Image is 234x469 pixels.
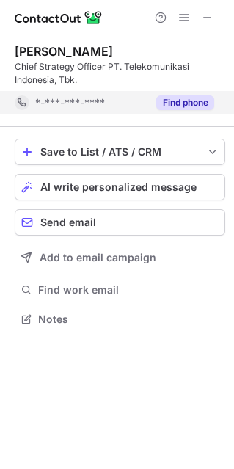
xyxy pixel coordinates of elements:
span: Find work email [38,283,219,297]
button: Find work email [15,280,225,300]
button: Add to email campaign [15,244,225,271]
div: Save to List / ATS / CRM [40,146,200,158]
button: save-profile-one-click [15,139,225,165]
div: [PERSON_NAME] [15,44,113,59]
button: AI write personalized message [15,174,225,200]
span: AI write personalized message [40,181,197,193]
button: Send email [15,209,225,236]
span: Add to email campaign [40,252,156,263]
button: Notes [15,309,225,330]
button: Reveal Button [156,95,214,110]
img: ContactOut v5.3.10 [15,9,103,26]
span: Send email [40,217,96,228]
span: Notes [38,313,219,326]
div: Chief Strategy Officer PT. Telekomunikasi Indonesia, Tbk. [15,60,225,87]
